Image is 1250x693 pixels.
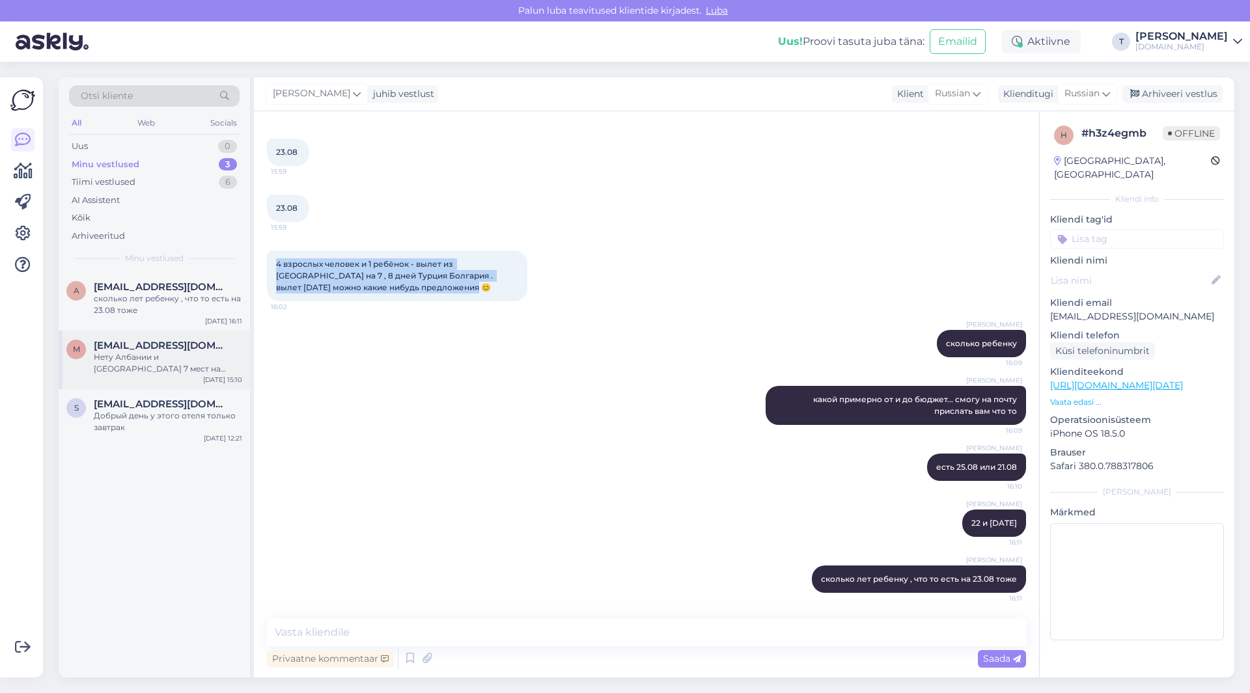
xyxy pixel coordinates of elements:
p: iPhone OS 18.5.0 [1050,427,1224,441]
span: Offline [1163,126,1220,141]
span: saviand94@mail.ru [94,398,229,410]
div: Minu vestlused [72,158,139,171]
div: Küsi telefoninumbrit [1050,342,1155,360]
div: Klient [892,87,924,101]
span: Russian [935,87,970,101]
p: Kliendi nimi [1050,254,1224,267]
p: Kliendi tag'id [1050,213,1224,226]
span: 23.08 [276,203,298,213]
span: Luba [702,5,732,16]
p: Safari 380.0.788317806 [1050,459,1224,473]
div: Kliendi info [1050,193,1224,205]
span: [PERSON_NAME] [273,87,350,101]
p: Brauser [1050,446,1224,459]
span: Saada [983,653,1021,664]
div: Proovi tasuta juba täna: [778,34,924,49]
div: T [1112,33,1130,51]
span: 16:10 [973,482,1022,491]
div: [GEOGRAPHIC_DATA], [GEOGRAPHIC_DATA] [1054,154,1211,182]
p: Klienditeekond [1050,365,1224,379]
span: 23.08 [276,147,298,157]
span: есть 25.08 или 21.08 [936,462,1017,472]
span: Otsi kliente [81,89,133,103]
div: Aktiivne [1001,30,1081,53]
p: Operatsioonisüsteem [1050,413,1224,427]
span: [PERSON_NAME] [966,443,1022,453]
div: [PERSON_NAME] [1135,31,1228,42]
span: 4 взрослых человек и 1 ребёнок - вылет из [GEOGRAPHIC_DATA] на 7 , 8 дней Турция Болгария . вылет... [276,259,495,292]
b: Uus! [778,35,803,48]
div: AI Assistent [72,194,120,207]
span: Russian [1064,87,1100,101]
span: сколько ребенку [946,338,1017,348]
div: [DATE] 12:21 [204,433,242,443]
span: сколько лет ребенку , что то есть на 23.08 тоже [821,574,1017,584]
span: 16:09 [973,426,1022,435]
input: Lisa nimi [1051,273,1209,288]
input: Lisa tag [1050,229,1224,249]
span: a [74,286,79,295]
div: 6 [219,176,237,189]
div: [DOMAIN_NAME] [1135,42,1228,52]
button: Emailid [930,29,986,54]
p: [EMAIL_ADDRESS][DOMAIN_NAME] [1050,310,1224,323]
span: 15:59 [271,167,320,176]
div: Нету Албании и [GEOGRAPHIC_DATA] 7 мест на самолет есть 15.08 [94,351,242,375]
span: 16:02 [271,302,320,312]
div: Arhiveeri vestlus [1122,85,1223,103]
a: [URL][DOMAIN_NAME][DATE] [1050,379,1183,391]
div: Klienditugi [998,87,1053,101]
span: h [1061,130,1067,140]
div: [DATE] 16:11 [205,316,242,326]
div: Добрый день у этого отеля только завтрак [94,410,242,433]
div: # h3z4egmb [1081,126,1163,141]
span: 16:11 [973,593,1022,603]
p: Kliendi telefon [1050,329,1224,342]
div: 3 [219,158,237,171]
span: anzela02@mail.ru [94,281,229,293]
a: [PERSON_NAME][DOMAIN_NAME] [1135,31,1242,52]
p: Kliendi email [1050,296,1224,310]
span: [PERSON_NAME] [966,499,1022,509]
span: 16:11 [973,537,1022,547]
span: M [73,344,80,354]
div: Socials [208,115,240,131]
span: 16:09 [973,358,1022,368]
div: Arhiveeritud [72,230,125,243]
span: [PERSON_NAME] [966,375,1022,385]
div: сколько лет ребенку , что то есть на 23.08 тоже [94,293,242,316]
span: [PERSON_NAME] [966,319,1022,329]
div: Kõik [72,211,90,224]
span: Minu vestlused [125,252,184,264]
div: 0 [218,140,237,153]
div: All [69,115,84,131]
div: [PERSON_NAME] [1050,486,1224,498]
span: [PERSON_NAME] [966,555,1022,565]
span: 15:59 [271,223,320,232]
div: Web [135,115,158,131]
div: [DATE] 15:10 [203,375,242,385]
p: Märkmed [1050,506,1224,519]
span: s [74,403,79,413]
div: juhib vestlust [368,87,434,101]
span: 22 и [DATE] [971,518,1017,528]
p: Vaata edasi ... [1050,396,1224,408]
span: какой примерно от и до бюджет... смогу на почту прислать вам что то [813,394,1019,416]
div: Tiimi vestlused [72,176,135,189]
div: Privaatne kommentaar [267,650,394,668]
span: Murssik57@mail.ru [94,340,229,351]
div: Uus [72,140,88,153]
img: Askly Logo [10,88,35,113]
